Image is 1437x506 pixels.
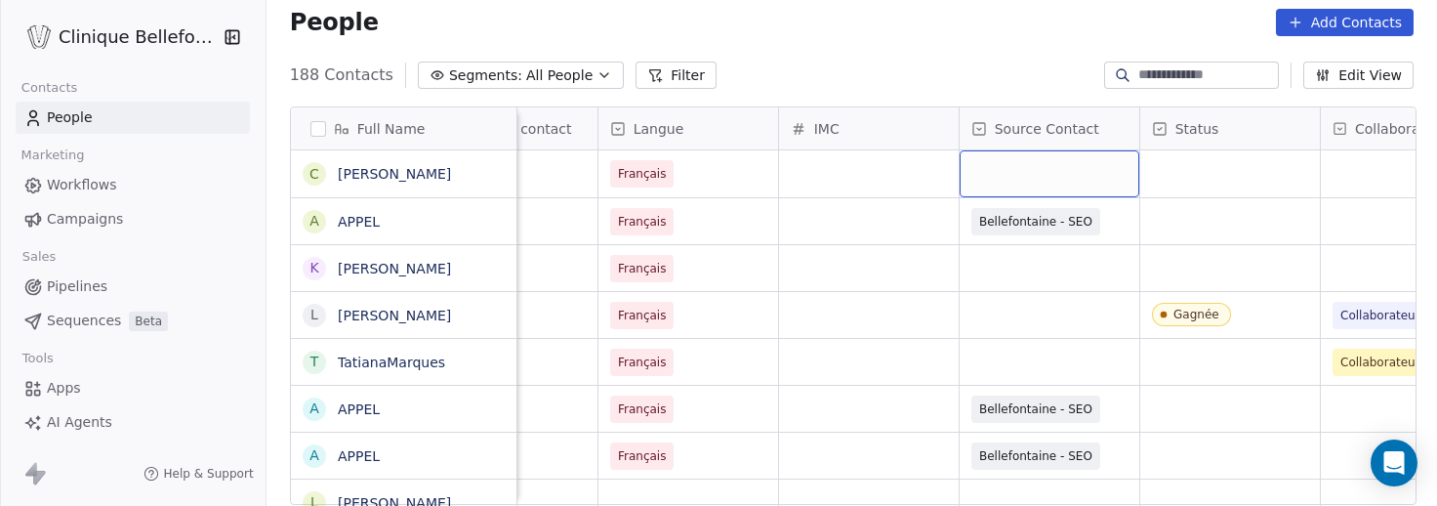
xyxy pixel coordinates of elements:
[338,355,445,370] a: TatianaMarques
[16,102,250,134] a: People
[1303,62,1414,89] button: Edit View
[16,406,250,439] a: AI Agents
[338,401,380,417] a: APPEL
[47,209,123,230] span: Campaigns
[290,8,379,37] span: People
[13,73,86,103] span: Contacts
[338,308,451,323] a: [PERSON_NAME]
[23,21,210,54] button: Clinique Bellefontaine
[309,211,319,232] div: A
[338,166,451,182] a: [PERSON_NAME]
[163,466,253,482] span: Help & Support
[618,164,666,184] span: Français
[47,276,107,297] span: Pipelines
[357,119,426,139] span: Full Name
[618,353,666,372] span: Français
[309,352,318,372] div: T
[618,446,666,466] span: Français
[309,445,319,466] div: A
[779,107,959,149] div: IMC
[16,169,250,201] a: Workflows
[16,271,250,303] a: Pipelines
[618,400,666,419] span: Français
[291,150,517,506] div: grid
[144,466,253,482] a: Help & Support
[979,446,1092,466] span: Bellefontaine - SEO
[1371,440,1417,486] div: Open Intercom Messenger
[16,305,250,337] a: SequencesBeta
[814,119,840,139] span: IMC
[598,107,778,149] div: Langue
[47,107,93,128] span: People
[338,261,451,276] a: [PERSON_NAME]
[290,63,393,87] span: 188 Contacts
[1140,107,1320,149] div: Status
[618,306,666,325] span: Français
[129,312,168,331] span: Beta
[47,378,81,399] span: Apps
[16,203,250,235] a: Campaigns
[309,164,319,185] div: C
[338,448,380,464] a: APPEL
[47,175,117,195] span: Workflows
[634,119,684,139] span: Langue
[309,399,319,419] div: A
[526,65,593,86] span: All People
[47,412,112,433] span: AI Agents
[16,372,250,404] a: Apps
[27,25,51,49] img: Logo_Bellefontaine_Black.png
[1173,308,1219,321] div: Gagnée
[14,242,64,272] span: Sales
[47,311,121,331] span: Sequences
[338,214,380,230] a: APPEL
[979,400,1092,419] span: Bellefontaine - SEO
[618,212,666,232] span: Français
[1276,9,1414,36] button: Add Contacts
[449,65,522,86] span: Segments:
[995,119,1099,139] span: Source Contact
[13,141,93,170] span: Marketing
[291,107,516,149] div: Full Name
[636,62,717,89] button: Filter
[309,258,318,278] div: K
[960,107,1139,149] div: Source Contact
[1175,119,1219,139] span: Status
[14,344,62,373] span: Tools
[618,259,666,278] span: Français
[59,24,218,50] span: Clinique Bellefontaine
[310,305,318,325] div: L
[979,212,1092,232] span: Bellefontaine - SEO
